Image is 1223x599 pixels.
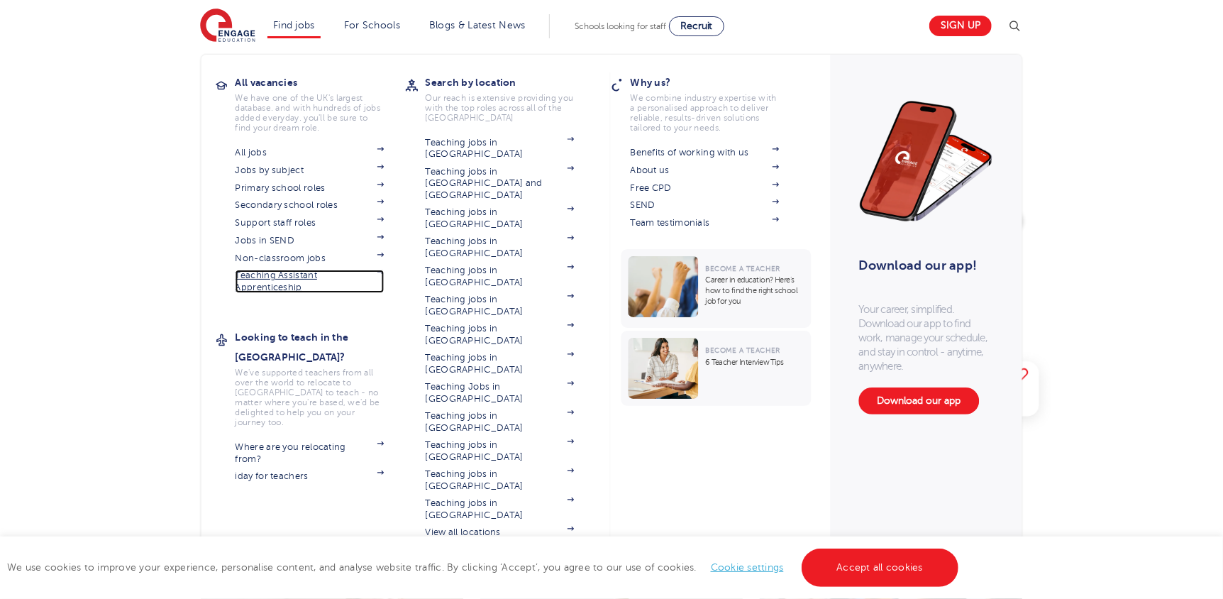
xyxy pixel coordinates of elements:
a: Teaching jobs in [GEOGRAPHIC_DATA] [426,137,575,160]
span: Schools looking for staff [575,21,666,31]
a: Team testimonials [631,217,780,229]
h3: Download our app! [859,250,987,281]
a: SEND [631,199,780,211]
p: We have one of the UK's largest database. and with hundreds of jobs added everyday. you'll be sur... [236,93,384,133]
a: Download our app [859,388,980,414]
a: Teaching jobs in [GEOGRAPHIC_DATA] and [GEOGRAPHIC_DATA] [426,166,575,201]
span: Become a Teacher [706,346,780,354]
a: Jobs in SEND [236,235,384,246]
a: Accept all cookies [802,549,959,587]
a: Teaching jobs in [GEOGRAPHIC_DATA] [426,352,575,375]
a: Teaching jobs in [GEOGRAPHIC_DATA] [426,294,575,317]
a: All vacanciesWe have one of the UK's largest database. and with hundreds of jobs added everyday. ... [236,72,406,133]
p: Career in education? Here’s how to find the right school job for you [706,275,804,307]
img: Engage Education [200,9,255,44]
a: Sign up [929,16,992,36]
a: iday for teachers [236,471,384,482]
p: 6 Teacher Interview Tips [706,357,804,368]
a: Where are you relocating from? [236,441,384,465]
h3: Search by location [426,72,596,92]
h3: Looking to teach in the [GEOGRAPHIC_DATA]? [236,327,406,367]
a: Teaching jobs in [GEOGRAPHIC_DATA] [426,323,575,346]
a: Teaching jobs in [GEOGRAPHIC_DATA] [426,236,575,259]
a: Secondary school roles [236,199,384,211]
a: Teaching jobs in [GEOGRAPHIC_DATA] [426,265,575,288]
a: Blogs & Latest News [429,20,526,31]
a: Benefits of working with us [631,147,780,158]
span: We use cookies to improve your experience, personalise content, and analyse website traffic. By c... [7,562,962,573]
a: For Schools [344,20,400,31]
a: Teaching Assistant Apprenticeship [236,270,384,293]
a: Search by locationOur reach is extensive providing you with the top roles across all of the [GEOG... [426,72,596,123]
a: Non-classroom jobs [236,253,384,264]
a: Why us?We combine industry expertise with a personalised approach to deliver reliable, results-dr... [631,72,801,133]
a: Teaching jobs in [GEOGRAPHIC_DATA] [426,410,575,434]
a: Become a TeacherCareer in education? Here’s how to find the right school job for you [621,249,815,328]
a: Primary school roles [236,182,384,194]
a: Support staff roles [236,217,384,229]
a: Cookie settings [711,562,784,573]
a: Teaching jobs in [GEOGRAPHIC_DATA] [426,207,575,230]
p: We combine industry expertise with a personalised approach to deliver reliable, results-driven so... [631,93,780,133]
a: Teaching Jobs in [GEOGRAPHIC_DATA] [426,381,575,405]
a: All jobs [236,147,384,158]
a: Teaching jobs in [GEOGRAPHIC_DATA] [426,439,575,463]
h3: All vacancies [236,72,406,92]
a: View all locations [426,527,575,538]
a: Free CPD [631,182,780,194]
p: Our reach is extensive providing you with the top roles across all of the [GEOGRAPHIC_DATA] [426,93,575,123]
p: We've supported teachers from all over the world to relocate to [GEOGRAPHIC_DATA] to teach - no m... [236,368,384,427]
span: Recruit [680,21,713,31]
a: Looking to teach in the [GEOGRAPHIC_DATA]?We've supported teachers from all over the world to rel... [236,327,406,427]
a: Find jobs [273,20,315,31]
a: Become a Teacher6 Teacher Interview Tips [621,331,815,406]
span: Become a Teacher [706,265,780,273]
a: Recruit [669,16,724,36]
a: Jobs by subject [236,165,384,176]
a: Teaching jobs in [GEOGRAPHIC_DATA] [426,468,575,492]
a: Teaching jobs in [GEOGRAPHIC_DATA] [426,498,575,521]
h3: Why us? [631,72,801,92]
a: About us [631,165,780,176]
p: Your career, simplified. Download our app to find work, manage your schedule, and stay in control... [859,302,994,373]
